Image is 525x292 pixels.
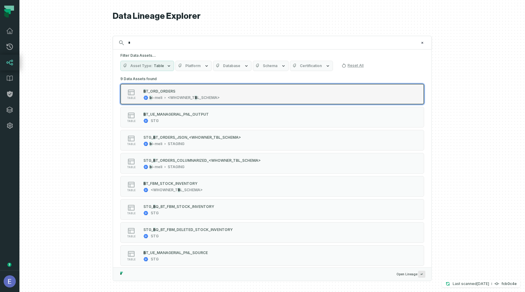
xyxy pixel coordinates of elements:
h5: Filter Data Assets... [120,53,424,58]
mark: b [149,141,152,146]
div: STAGING [168,165,184,169]
mark: B [153,158,156,163]
mark: B [153,204,156,209]
button: Clear search query [419,40,425,46]
div: bi-meli [149,141,162,146]
span: table [127,143,136,146]
mark: B [143,89,146,93]
button: tableSTG [120,199,424,220]
span: Q_BT_FBM_DELETED_STOCK_INVENTORY [156,227,233,232]
button: Asset TypeTable [120,61,174,71]
div: bi-meli [149,95,162,100]
span: S [143,135,146,140]
span: i-meli [152,141,162,146]
mark: B [153,227,156,232]
button: tablebi-meliSTAGING [120,130,424,151]
span: Database [223,63,240,68]
mark: B [195,95,197,100]
div: STG [151,211,159,216]
span: T_UE_MANAGERIAL_PNL_OUTPUT [146,112,209,117]
div: bi-meli [149,165,162,169]
p: Last scanned [453,281,489,287]
mark: b [149,165,152,169]
div: STAGING [168,141,184,146]
mark: b [149,95,152,100]
div: Suggestions [113,75,431,267]
mark: B [143,181,146,186]
button: Last scanned[DATE] 1:06:43 PMfcb0c4e [442,280,520,287]
div: STG [151,257,159,262]
span: Q_BT_FBM_STOCK_INVENTORY [156,204,214,209]
button: Platform [175,61,212,71]
span: table [127,258,136,261]
span: Asset Type [130,63,153,68]
span: Table [154,63,164,68]
span: table [127,120,136,123]
span: L_SCHEMA> [197,95,220,100]
button: Reset All [339,61,366,70]
span: T_FBM_STOCK_INVENTORY [146,181,197,186]
span: T_ORDERS_JSON_<WHOWNER_TBL_SCHEMA> [156,135,241,140]
relative-time: Oct 6, 2025, 1:06 PM GMT+3 [477,281,489,286]
span: table [127,189,136,192]
div: STG [151,118,159,123]
span: S [143,227,146,232]
span: TG_ [146,135,153,140]
span: i-meli [152,165,162,169]
span: Schema [263,63,277,68]
span: Certification [300,63,322,68]
button: tablebi-meli<WHOWNER_TBL_SCHEMA> [120,84,424,104]
mark: B [143,250,146,255]
span: S [143,204,146,209]
span: Open Lineage [396,271,425,278]
span: table [127,166,136,169]
span: TG_ [146,158,153,163]
button: tablebi-meliSTAGING [120,153,424,174]
div: Tooltip anchor [7,262,12,267]
span: T_ORD_ORDERS [146,89,175,93]
span: TG_ [146,204,153,209]
h1: Data Lineage Explorer [113,11,432,22]
span: T_ORDERS_COLUMNARIZED_<WHOWNER_TBL_SCHEMA> [156,158,261,163]
span: Press ↵ to add a new Data Asset to the graph [418,271,425,278]
mark: B [178,188,180,192]
button: Certification [290,61,333,71]
button: tableSTG [120,107,424,127]
span: L_SCHEMA> [180,188,203,192]
span: table [127,212,136,215]
span: <WHOWNE [151,188,171,192]
button: Database [213,61,252,71]
span: table [127,235,136,238]
span: Platform [185,63,201,68]
h4: fcb0c4e [502,282,517,286]
button: tableSTG [120,222,424,243]
span: TG_ [146,227,153,232]
mark: B [143,112,146,117]
div: <WHOWNER_TBL_SCHEMA> [168,95,220,100]
button: Schema [253,61,289,71]
mark: B [153,135,156,140]
span: S [143,158,146,163]
button: tableSTG [120,245,424,266]
span: R_T [171,188,178,192]
span: table [127,97,136,100]
span: <WHOWNE [168,95,188,100]
button: table<WHOWNER_TBL_SCHEMA> [120,176,424,197]
span: i-meli [152,95,162,100]
span: T_UE_MANAGERIAL_PNL_SOURCE [146,250,208,255]
div: STG [151,234,159,239]
span: R_T [188,95,195,100]
img: avatar of Elisheva Lapid [4,275,16,287]
div: <WHOWNER_TBL_SCHEMA> [151,188,203,192]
